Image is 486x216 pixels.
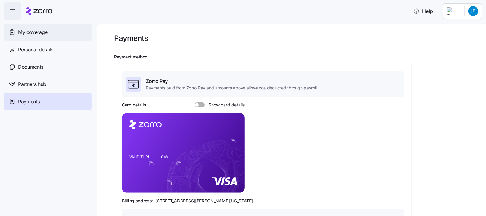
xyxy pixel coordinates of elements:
[18,98,40,106] span: Payments
[468,6,478,16] img: 4de1289c2919fdf7a84ae0ee27ab751b
[4,24,92,41] a: My coverage
[122,102,146,108] h3: Card details
[122,198,153,204] span: Billing address:
[167,180,172,186] button: copy-to-clipboard
[129,154,151,159] tspan: VALID THRU
[230,139,236,145] button: copy-to-clipboard
[4,41,92,58] a: Personal details
[18,80,46,88] span: Partners hub
[4,58,92,76] a: Documents
[114,54,477,60] h2: Payment method
[205,102,245,107] span: Show card details
[408,5,438,17] button: Help
[114,33,148,43] h1: Payments
[4,76,92,93] a: Partners hub
[146,77,317,85] span: Zorro Pay
[176,161,182,166] button: copy-to-clipboard
[18,63,43,71] span: Documents
[4,93,92,110] a: Payments
[18,46,53,54] span: Personal details
[148,161,154,166] button: copy-to-clipboard
[413,7,433,15] span: Help
[146,85,317,91] span: Payments paid from Zorro Pay and amounts above allowance deducted through payroll
[156,198,253,204] span: [STREET_ADDRESS][PERSON_NAME][US_STATE]
[447,7,459,15] img: Employer logo
[18,28,47,36] span: My coverage
[161,154,169,159] tspan: CVV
